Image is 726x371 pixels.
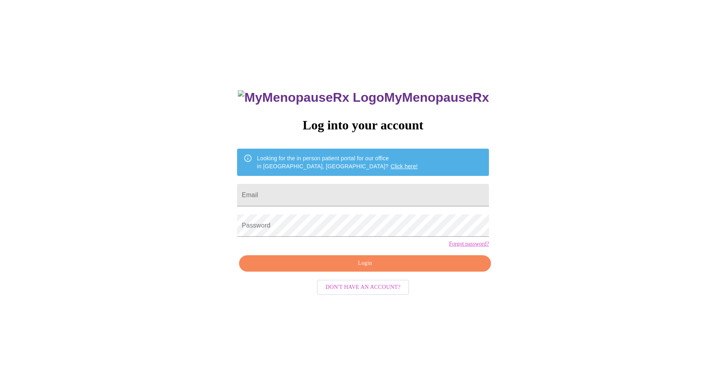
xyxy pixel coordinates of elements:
[238,90,489,105] h3: MyMenopauseRx
[257,151,418,173] div: Looking for the in person patient portal for our office in [GEOGRAPHIC_DATA], [GEOGRAPHIC_DATA]?
[248,258,482,268] span: Login
[238,90,384,105] img: MyMenopauseRx Logo
[239,255,491,272] button: Login
[391,163,418,169] a: Click here!
[449,241,489,247] a: Forgot password?
[326,282,401,292] span: Don't have an account?
[237,118,489,133] h3: Log into your account
[315,283,412,290] a: Don't have an account?
[317,280,410,295] button: Don't have an account?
